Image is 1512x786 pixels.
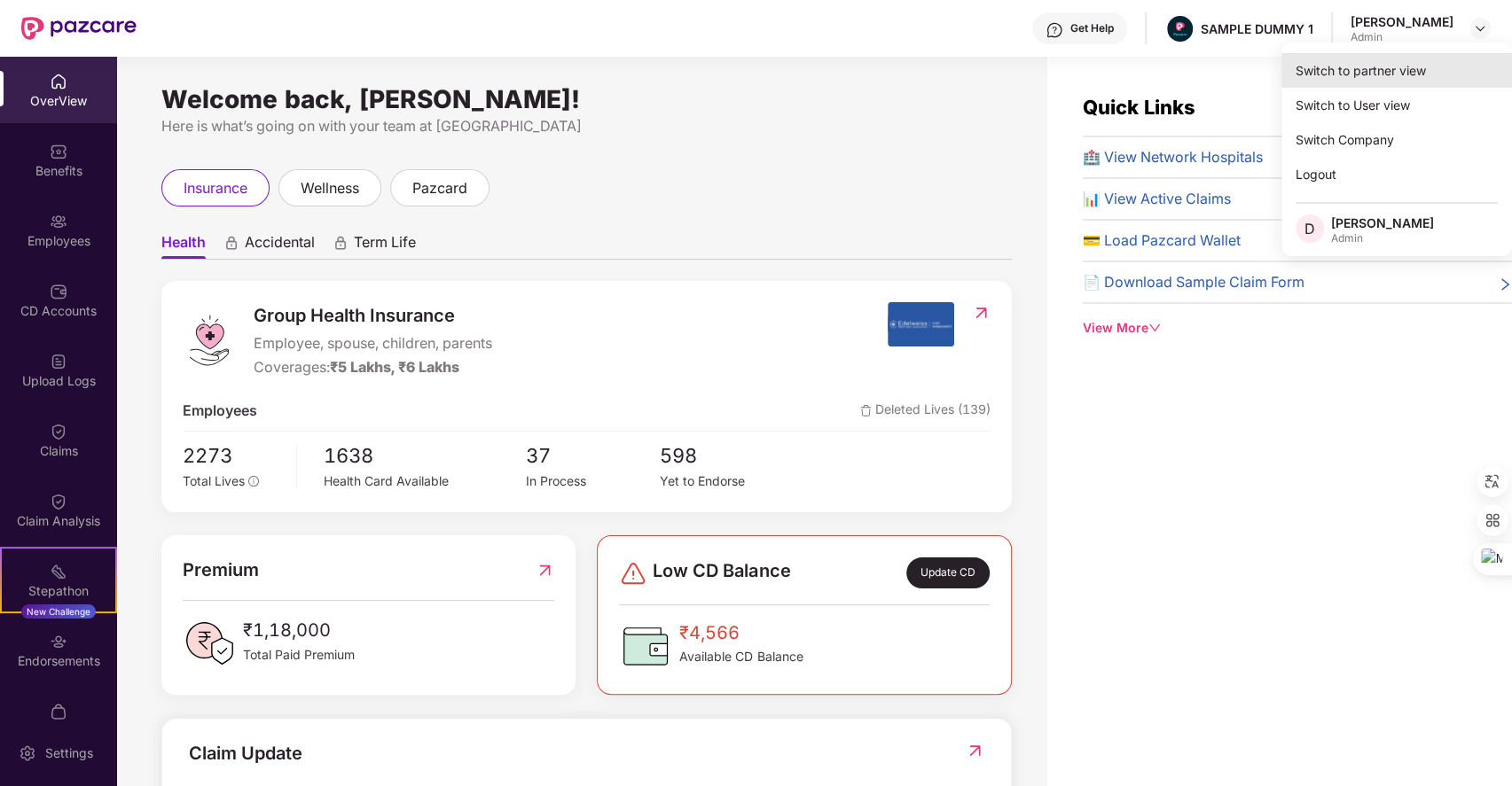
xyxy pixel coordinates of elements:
[1083,96,1195,119] span: Quick Links
[966,742,984,759] img: RedirectIcon
[50,283,67,300] img: svg+xml;base64,PHN2ZyBpZD0iQ0RfQWNjb3VudHMiIGRhdGEtbmFtZT0iQ0QgQWNjb3VudHMiIHhtbG5zPSJodHRwOi8vd3...
[183,556,259,584] span: Premium
[1281,88,1512,122] div: Switch to User view
[1331,214,1434,231] div: [PERSON_NAME]
[324,471,526,491] div: Health Card Available
[1148,322,1161,334] span: down
[40,744,98,762] div: Settings
[354,233,416,259] span: Term Life
[525,440,660,471] span: 37
[619,559,647,588] img: svg+xml;base64,PHN2ZyBpZD0iRGFuZ2VyLTMyeDMyIiB4bWxucz0iaHR0cDovL3d3dy53My5vcmcvMjAwMC9zdmciIHdpZH...
[330,358,459,376] span: ₹5 Lakhs, ₹6 Lakhs
[183,400,257,422] span: Employees
[184,177,247,199] span: insurance
[248,476,259,486] span: info-circle
[860,400,991,422] span: Deleted Lives (139)
[183,314,236,367] img: logo
[189,740,302,767] div: Claim Update
[1351,30,1453,44] div: Admin
[660,471,795,491] div: Yet to Endorse
[183,440,284,471] span: 2273
[161,233,206,259] span: Health
[50,493,67,510] img: svg+xml;base64,PHN2ZyBpZD0iQ2xhaW0iIHhtbG5zPSJodHRwOi8vd3d3LnczLm9yZy8yMDAwL3N2ZyIgd2lkdGg9IjIwIi...
[21,604,96,619] div: New Challenge
[1083,230,1241,252] span: 💳 Load Pazcard Wallet
[1201,20,1313,37] div: SAMPLE DUMMY 1
[1281,122,1512,157] div: Switch Company
[50,213,67,230] img: svg+xml;base64,PHN2ZyBpZD0iRW1wbG95ZWVzIiB4bWxucz0iaHR0cDovL3d3dy53My5vcmcvMjAwMC9zdmciIHdpZHRoPS...
[412,177,467,199] span: pazcard
[1070,21,1114,35] div: Get Help
[50,73,67,90] img: svg+xml;base64,PHN2ZyBpZD0iSG9tZSIgeG1sbnM9Imh0dHA6Ly93d3cudzMub3JnLzIwMDAvc3ZnIiB3aWR0aD0iMjAiIG...
[660,440,795,471] span: 598
[1083,146,1263,168] span: 🏥 View Network Hospitals
[301,177,359,199] span: wellness
[50,353,67,370] img: svg+xml;base64,PHN2ZyBpZD0iVXBsb2FkX0xvZ3MiIGRhdGEtbmFtZT0iVXBsb2FkIExvZ3MiIHhtbG5zPSJodHRwOi8vd3...
[1281,157,1512,191] div: Logout
[21,17,137,40] img: New Pazcare Logo
[1351,13,1453,30] div: [PERSON_NAME]
[254,302,492,330] span: Group Health Insurance
[679,619,803,647] span: ₹4,566
[50,423,67,440] img: svg+xml;base64,PHN2ZyBpZD0iQ2xhaW0iIHhtbG5zPSJodHRwOi8vd3d3LnczLm9yZy8yMDAwL3N2ZyIgd2lkdGg9IjIwIi...
[19,744,36,762] img: svg+xml;base64,PHN2ZyBpZD0iU2V0dGluZy0yMHgyMCIgeG1sbnM9Imh0dHA6Ly93d3cudzMub3JnLzIwMDAvc3ZnIiB3aW...
[243,617,355,644] span: ₹1,18,000
[254,356,492,378] div: Coverages:
[619,619,672,673] img: CDBalanceIcon
[50,143,67,160] img: svg+xml;base64,PHN2ZyBpZD0iQmVuZWZpdHMiIHhtbG5zPSJodHRwOi8vd3d3LnczLm9yZy8yMDAwL3N2ZyIgd2lkdGg9Ij...
[324,440,526,471] span: 1638
[1046,21,1063,39] img: svg+xml;base64,PHN2ZyBpZD0iSGVscC0zMngzMiIgeG1sbnM9Imh0dHA6Ly93d3cudzMub3JnLzIwMDAvc3ZnIiB3aWR0aD...
[679,647,803,666] span: Available CD Balance
[1473,21,1487,35] img: svg+xml;base64,PHN2ZyBpZD0iRHJvcGRvd24tMzJ4MzIiIHhtbG5zPSJodHRwOi8vd3d3LnczLm9yZy8yMDAwL3N2ZyIgd2...
[161,115,1012,137] div: Here is what’s going on with your team at [GEOGRAPHIC_DATA]
[1083,271,1304,293] span: 📄 Download Sample Claim Form
[1281,53,1512,88] div: Switch to partner view
[888,302,954,346] img: insurerIcon
[860,405,872,416] img: deleteIcon
[1083,188,1231,210] span: 📊 View Active Claims
[972,304,991,322] img: RedirectIcon
[906,557,990,588] div: Update CD
[525,471,660,491] div: In Process
[50,633,67,650] img: svg+xml;base64,PHN2ZyBpZD0iRW5kb3JzZW1lbnRzIiB4bWxucz0iaHR0cDovL3d3dy53My5vcmcvMjAwMC9zdmciIHdpZH...
[183,473,245,488] span: Total Lives
[536,556,554,584] img: RedirectIcon
[653,557,790,588] span: Low CD Balance
[1331,231,1434,245] div: Admin
[183,617,236,670] img: PaidPremiumIcon
[1498,275,1512,293] span: right
[1083,318,1512,338] div: View More
[161,92,1012,106] div: Welcome back, [PERSON_NAME]!
[1304,218,1315,239] span: D
[333,235,349,251] div: animation
[245,233,315,259] span: Accidental
[223,235,239,251] div: animation
[2,582,115,600] div: Stepathon
[50,703,67,720] img: svg+xml;base64,PHN2ZyBpZD0iTXlfT3JkZXJzIiBkYXRhLW5hbWU9Ik15IE9yZGVycyIgeG1sbnM9Imh0dHA6Ly93d3cudz...
[254,332,492,354] span: Employee, spouse, children, parents
[1167,16,1193,42] img: Pazcare_Alternative_logo-01-01.png
[243,645,355,665] span: Total Paid Premium
[50,563,67,580] img: svg+xml;base64,PHN2ZyB4bWxucz0iaHR0cDovL3d3dy53My5vcmcvMjAwMC9zdmciIHdpZHRoPSIyMSIgaGVpZ2h0PSIyMC...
